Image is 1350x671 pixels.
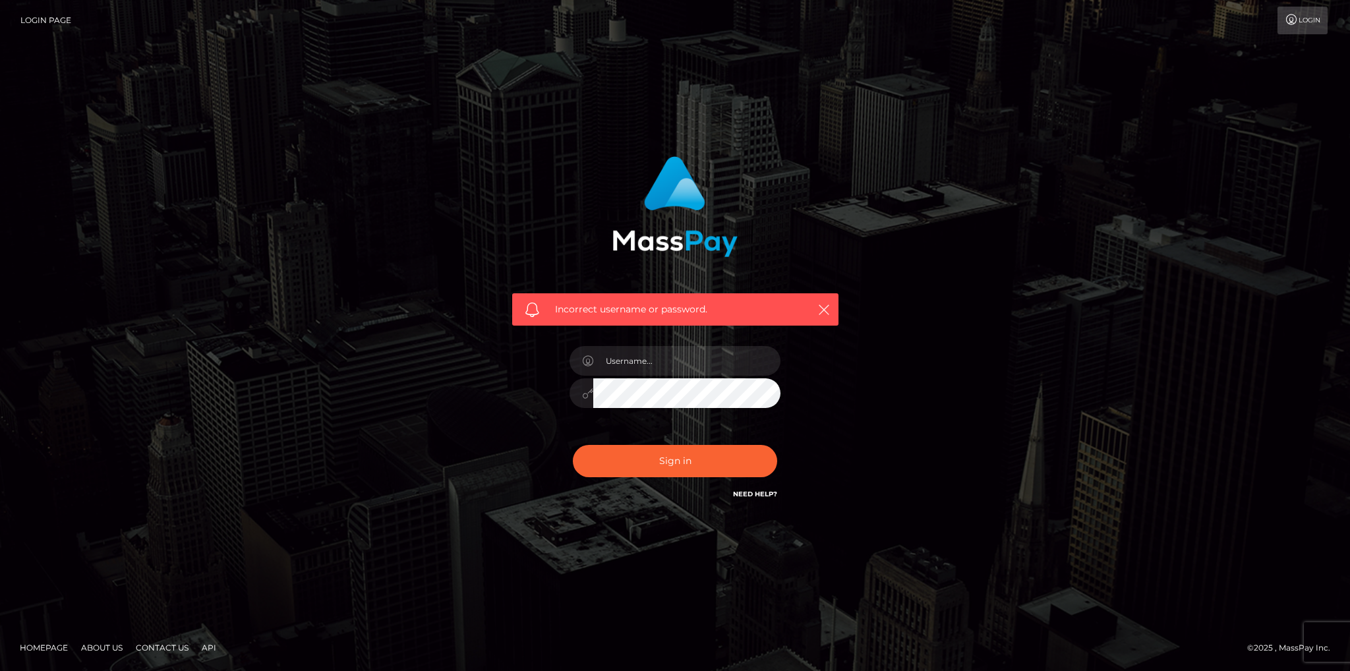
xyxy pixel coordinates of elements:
img: MassPay Login [612,156,738,257]
a: Homepage [15,637,73,658]
input: Username... [593,346,780,376]
a: Login [1277,7,1328,34]
a: Need Help? [733,490,777,498]
a: Login Page [20,7,71,34]
button: Sign in [573,445,777,477]
a: About Us [76,637,128,658]
a: Contact Us [131,637,194,658]
span: Incorrect username or password. [555,303,796,316]
a: API [196,637,221,658]
div: © 2025 , MassPay Inc. [1247,641,1340,655]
